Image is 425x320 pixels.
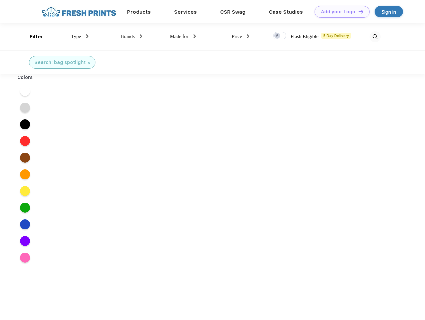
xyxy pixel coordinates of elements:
[40,6,118,18] img: fo%20logo%202.webp
[382,8,396,16] div: Sign in
[118,33,134,39] span: Brands
[30,33,43,41] div: Filter
[69,33,81,39] span: Type
[290,33,319,39] span: Flash Eligible
[34,59,86,66] div: Search: bag spotlight
[127,9,151,15] a: Products
[86,34,88,38] img: dropdown.png
[359,10,363,13] img: DT
[12,74,38,81] div: Colors
[229,33,241,39] span: Price
[370,31,381,42] img: desktop_search.svg
[321,9,355,15] div: Add your Logo
[375,6,403,17] a: Sign in
[192,34,195,38] img: dropdown.png
[322,33,351,39] span: 5 Day Delivery
[139,34,141,38] img: dropdown.png
[246,34,248,38] img: dropdown.png
[166,33,187,39] span: Made for
[88,62,90,64] img: filter_cancel.svg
